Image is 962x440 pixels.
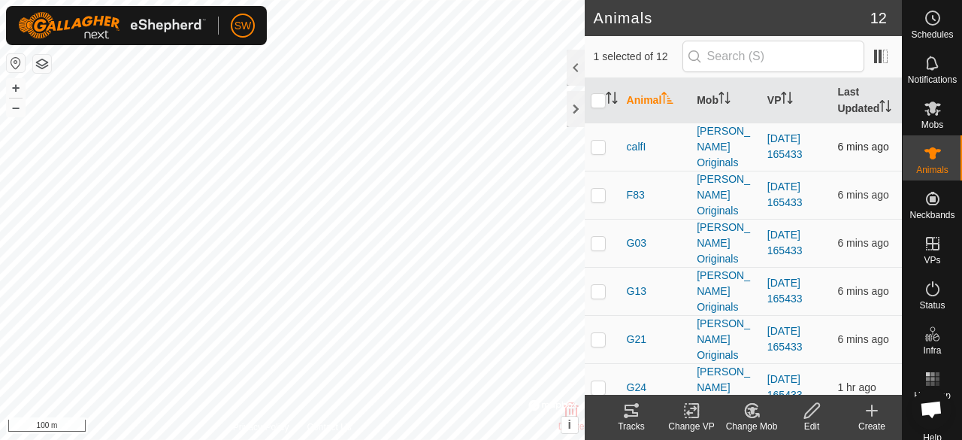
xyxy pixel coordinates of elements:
[234,18,252,34] span: SW
[879,102,891,114] p-sorticon: Activate to sort
[697,123,755,171] div: [PERSON_NAME] Originals
[767,277,803,305] a: [DATE] 165433
[837,333,888,345] span: 8 Oct 2025, 7:05 pm
[697,220,755,267] div: [PERSON_NAME] Originals
[33,55,51,73] button: Map Layers
[909,211,954,220] span: Neckbands
[721,420,782,433] div: Change Mob
[18,12,206,39] img: Gallagher Logo
[837,237,888,249] span: 8 Oct 2025, 7:05 pm
[911,30,953,39] span: Schedules
[7,54,25,72] button: Reset Map
[842,420,902,433] div: Create
[921,120,943,129] span: Mobs
[697,171,755,219] div: [PERSON_NAME] Originals
[7,79,25,97] button: +
[908,75,957,84] span: Notifications
[627,139,646,155] span: calfI
[914,391,951,400] span: Heatmap
[870,7,887,29] span: 12
[924,256,940,265] span: VPs
[621,78,691,123] th: Animal
[594,9,870,27] h2: Animals
[606,94,618,106] p-sorticon: Activate to sort
[627,284,646,299] span: G13
[691,78,761,123] th: Mob
[661,94,673,106] p-sorticon: Activate to sort
[627,235,646,251] span: G03
[782,420,842,433] div: Edit
[919,301,945,310] span: Status
[718,94,731,106] p-sorticon: Activate to sort
[916,165,948,174] span: Animals
[307,420,351,434] a: Contact Us
[601,420,661,433] div: Tracks
[837,285,888,297] span: 8 Oct 2025, 7:05 pm
[767,325,803,353] a: [DATE] 165433
[767,373,803,401] a: [DATE] 165433
[627,187,645,203] span: F83
[911,389,951,429] div: Open chat
[661,420,721,433] div: Change VP
[697,268,755,315] div: [PERSON_NAME] Originals
[567,418,570,431] span: i
[767,132,803,160] a: [DATE] 165433
[923,346,941,355] span: Infra
[7,99,25,117] button: –
[837,141,888,153] span: 8 Oct 2025, 7:05 pm
[837,381,876,393] span: 8 Oct 2025, 6:05 pm
[697,364,755,411] div: [PERSON_NAME] Originals
[682,41,864,72] input: Search (S)
[767,229,803,256] a: [DATE] 165433
[233,420,289,434] a: Privacy Policy
[831,78,902,123] th: Last Updated
[627,380,646,396] span: G24
[767,181,803,208] a: [DATE] 165433
[837,189,888,201] span: 8 Oct 2025, 7:05 pm
[561,417,578,433] button: i
[697,316,755,363] div: [PERSON_NAME] Originals
[761,78,832,123] th: VP
[627,332,646,347] span: G21
[594,49,682,65] span: 1 selected of 12
[781,94,793,106] p-sorticon: Activate to sort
